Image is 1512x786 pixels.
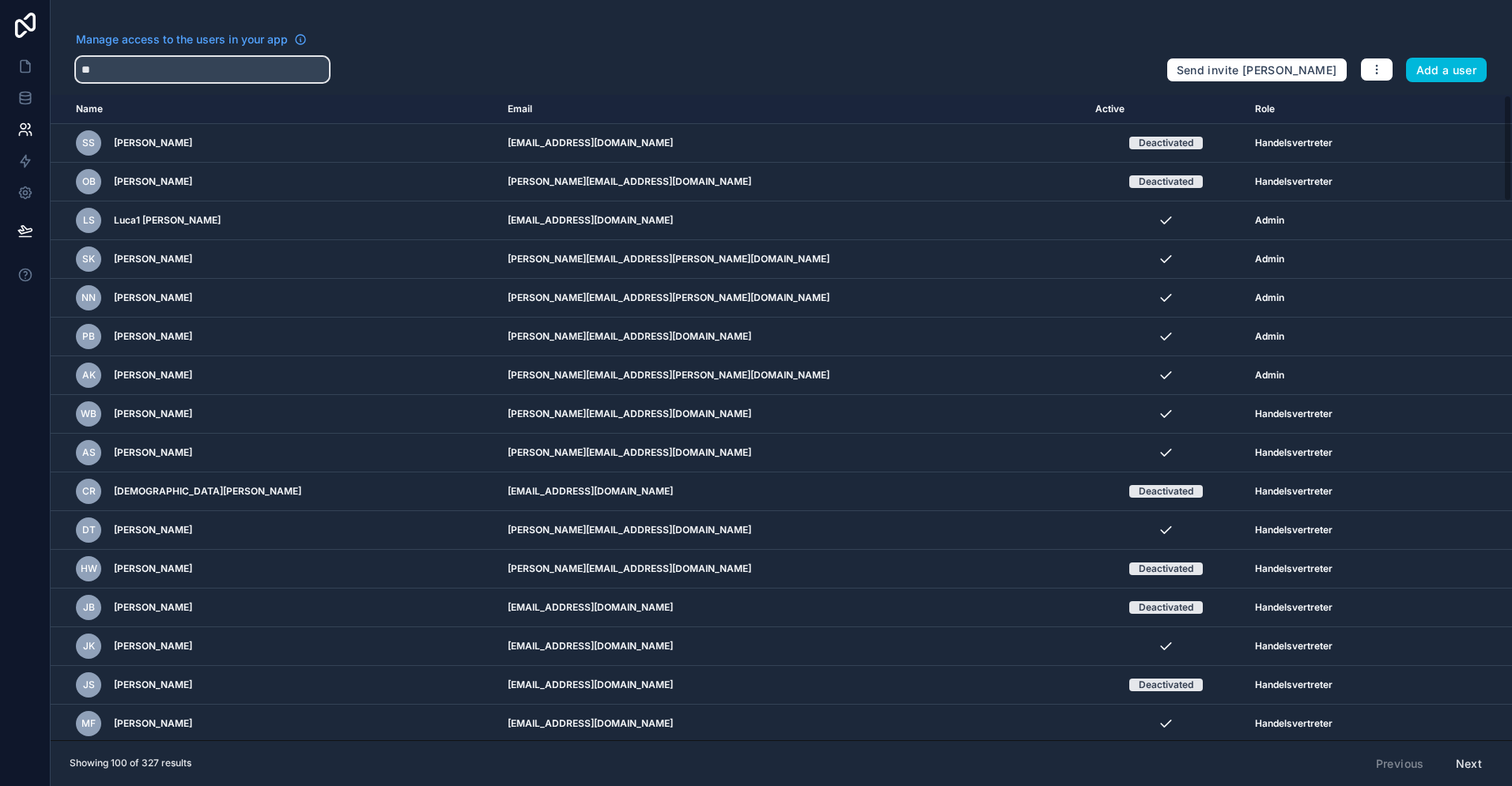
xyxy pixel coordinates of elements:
span: Handelsvertreter [1255,175,1332,188]
span: PB [82,330,95,343]
td: [PERSON_NAME][EMAIL_ADDRESS][PERSON_NAME][DOMAIN_NAME] [498,356,1086,395]
span: OB [82,175,96,188]
td: [EMAIL_ADDRESS][DOMAIN_NAME] [498,627,1086,666]
div: Deactivated [1139,137,1193,149]
td: [EMAIL_ADDRESS][DOMAIN_NAME] [498,124,1086,163]
span: Manage access to the users in your app [76,32,288,47]
td: [EMAIL_ADDRESS][DOMAIN_NAME] [498,201,1086,240]
span: Luca1 [PERSON_NAME] [114,214,221,227]
span: [PERSON_NAME] [114,330,192,343]
td: [PERSON_NAME][EMAIL_ADDRESS][DOMAIN_NAME] [498,511,1086,550]
span: [PERSON_NAME] [114,137,192,149]
td: [PERSON_NAME][EMAIL_ADDRESS][PERSON_NAME][DOMAIN_NAME] [498,279,1086,318]
th: Name [51,95,498,124]
span: Handelsvertreter [1255,717,1332,730]
button: Next [1445,750,1493,777]
td: [PERSON_NAME][EMAIL_ADDRESS][DOMAIN_NAME] [498,163,1086,201]
span: LS [83,214,95,227]
td: [PERSON_NAME][EMAIL_ADDRESS][PERSON_NAME][DOMAIN_NAME] [498,240,1086,279]
span: [PERSON_NAME] [114,679,192,691]
td: [EMAIL_ADDRESS][DOMAIN_NAME] [498,666,1086,705]
th: Email [498,95,1086,124]
span: Handelsvertreter [1255,601,1332,614]
span: [PERSON_NAME] [114,369,192,382]
span: Handelsvertreter [1255,679,1332,691]
span: JB [83,601,95,614]
span: [DEMOGRAPHIC_DATA][PERSON_NAME] [114,485,301,498]
span: Admin [1255,253,1284,265]
span: Admin [1255,369,1284,382]
span: [PERSON_NAME] [114,717,192,730]
span: [PERSON_NAME] [114,408,192,420]
button: Send invite [PERSON_NAME] [1166,58,1348,83]
span: JK [83,640,95,652]
td: [PERSON_NAME][EMAIL_ADDRESS][DOMAIN_NAME] [498,318,1086,356]
span: JS [83,679,95,691]
div: Deactivated [1139,601,1193,614]
td: [EMAIL_ADDRESS][DOMAIN_NAME] [498,705,1086,743]
span: MF [81,717,96,730]
span: [PERSON_NAME] [114,601,192,614]
div: scrollable content [51,95,1512,740]
span: CR [82,485,96,498]
span: [PERSON_NAME] [114,524,192,536]
span: WB [81,408,96,420]
span: AS [82,446,96,459]
span: NN [81,291,96,304]
span: [PERSON_NAME] [114,640,192,652]
td: [PERSON_NAME][EMAIL_ADDRESS][DOMAIN_NAME] [498,395,1086,434]
td: [PERSON_NAME][EMAIL_ADDRESS][DOMAIN_NAME] [498,550,1086,589]
span: [PERSON_NAME] [114,253,192,265]
button: Add a user [1406,58,1487,83]
span: HW [81,562,97,575]
a: Manage access to the users in your app [76,32,307,47]
th: Role [1246,95,1453,124]
td: [EMAIL_ADDRESS][DOMAIN_NAME] [498,589,1086,627]
span: Handelsvertreter [1255,640,1332,652]
span: SS [82,137,95,149]
span: [PERSON_NAME] [114,291,192,304]
th: Active [1086,95,1245,124]
div: Deactivated [1139,485,1193,498]
span: Admin [1255,291,1284,304]
div: Deactivated [1139,562,1193,575]
span: [PERSON_NAME] [114,175,192,188]
span: Admin [1255,330,1284,343]
span: Showing 100 of 327 results [70,757,191,769]
span: Handelsvertreter [1255,524,1332,536]
span: Handelsvertreter [1255,562,1332,575]
span: Handelsvertreter [1255,446,1332,459]
span: SK [82,253,95,265]
div: Deactivated [1139,175,1193,188]
span: AK [82,369,96,382]
span: DT [82,524,96,536]
span: Handelsvertreter [1255,485,1332,498]
span: Handelsvertreter [1255,408,1332,420]
span: Admin [1255,214,1284,227]
td: [EMAIL_ADDRESS][DOMAIN_NAME] [498,472,1086,511]
td: [PERSON_NAME][EMAIL_ADDRESS][DOMAIN_NAME] [498,434,1086,472]
div: Deactivated [1139,679,1193,691]
span: [PERSON_NAME] [114,562,192,575]
span: Handelsvertreter [1255,137,1332,149]
span: [PERSON_NAME] [114,446,192,459]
